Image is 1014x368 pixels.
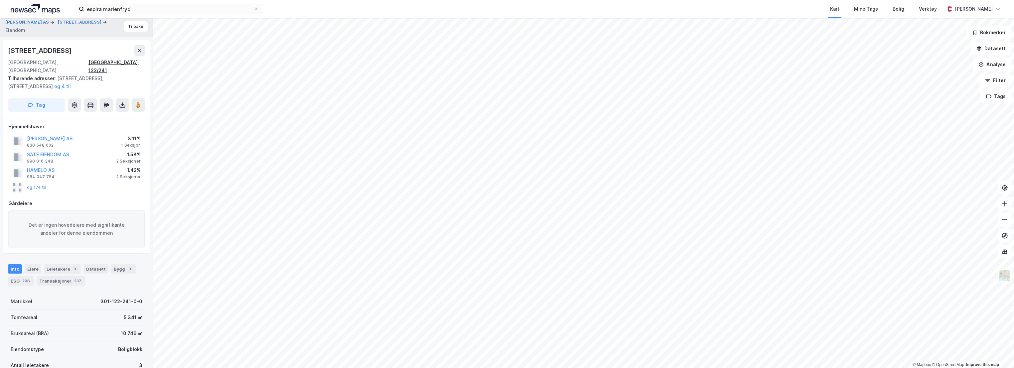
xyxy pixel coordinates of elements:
[58,19,103,26] button: [STREET_ADDRESS]
[83,264,108,274] div: Datasett
[72,266,78,272] div: 3
[11,329,49,337] div: Bruksareal (BRA)
[955,5,993,13] div: [PERSON_NAME]
[118,345,142,353] div: Boligblokk
[25,264,41,274] div: Eiere
[8,75,57,81] span: Tilhørende adresser:
[121,135,141,143] div: 3.11%
[121,143,141,148] div: 1 Seksjon
[973,58,1011,71] button: Analyse
[88,59,145,74] div: [GEOGRAPHIC_DATA], 122/241
[37,276,85,286] div: Transaksjoner
[21,278,31,284] div: 206
[981,336,1014,368] iframe: Chat Widget
[44,264,81,274] div: Leietakere
[121,329,142,337] div: 10 746 ㎡
[27,174,55,180] div: 984 047 754
[73,278,82,284] div: 237
[8,74,140,90] div: [STREET_ADDRESS], [STREET_ADDRESS]
[8,59,88,74] div: [GEOGRAPHIC_DATA], [GEOGRAPHIC_DATA]
[126,266,133,272] div: 3
[116,166,141,174] div: 1.42%
[84,4,254,14] input: Søk på adresse, matrikkel, gårdeiere, leietakere eller personer
[11,345,44,353] div: Eiendomstype
[124,313,142,321] div: 5 341 ㎡
[966,26,1011,39] button: Bokmerker
[8,210,145,248] div: Det er ingen hovedeiere med signifikante andeler for denne eiendommen
[116,174,141,180] div: 2 Seksjoner
[27,143,54,148] div: 830 548 602
[8,98,65,112] button: Tag
[8,264,22,274] div: Info
[100,298,142,306] div: 301-122-241-0-0
[8,123,145,131] div: Hjemmelshaver
[979,74,1011,87] button: Filter
[11,4,60,14] img: logo.a4113a55bc3d86da70a041830d287a7e.svg
[919,5,937,13] div: Verktøy
[981,336,1014,368] div: Kontrollprogram for chat
[971,42,1011,55] button: Datasett
[8,45,73,56] div: [STREET_ADDRESS]
[998,269,1011,282] img: Z
[8,276,34,286] div: ESG
[116,159,141,164] div: 2 Seksjoner
[980,90,1011,103] button: Tags
[854,5,878,13] div: Mine Tags
[932,362,964,367] a: OpenStreetMap
[11,313,37,321] div: Tomteareal
[8,199,145,207] div: Gårdeiere
[913,362,931,367] a: Mapbox
[27,159,53,164] div: 990 016 348
[966,362,999,367] a: Improve this map
[11,298,32,306] div: Matrikkel
[5,26,25,34] div: Eiendom
[124,21,148,32] button: Tilbake
[111,264,136,274] div: Bygg
[5,19,50,26] button: [PERSON_NAME] AS
[830,5,839,13] div: Kart
[116,151,141,159] div: 1.58%
[893,5,904,13] div: Bolig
